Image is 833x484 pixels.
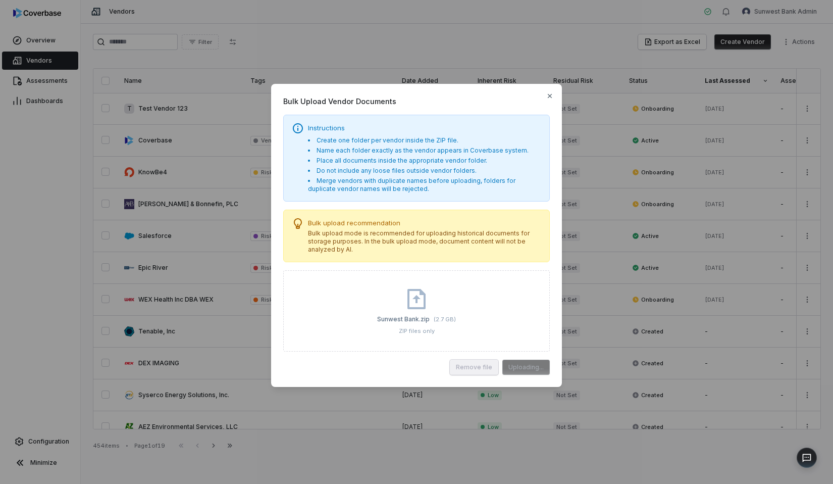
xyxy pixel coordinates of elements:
[283,96,550,107] span: Bulk Upload Vendor Documents
[308,123,541,132] p: Instructions
[308,218,541,227] p: Bulk upload recommendation
[377,315,430,323] span: Sunwest Bank.zip
[308,167,541,175] li: Do not include any loose files outside vendor folders.
[308,157,541,165] li: Place all documents inside the appropriate vendor folder.
[308,229,541,254] p: Bulk upload mode is recommended for uploading historical documents for storage purposes. In the b...
[308,147,541,155] li: Name each folder exactly as the vendor appears in Coverbase system.
[377,327,456,335] div: ZIP files only
[308,136,541,144] li: Create one folder per vendor inside the ZIP file.
[434,316,456,323] span: ( 2.7 GB )
[308,177,541,193] li: Merge vendors with duplicate names before uploading, folders for duplicate vendor names will be r...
